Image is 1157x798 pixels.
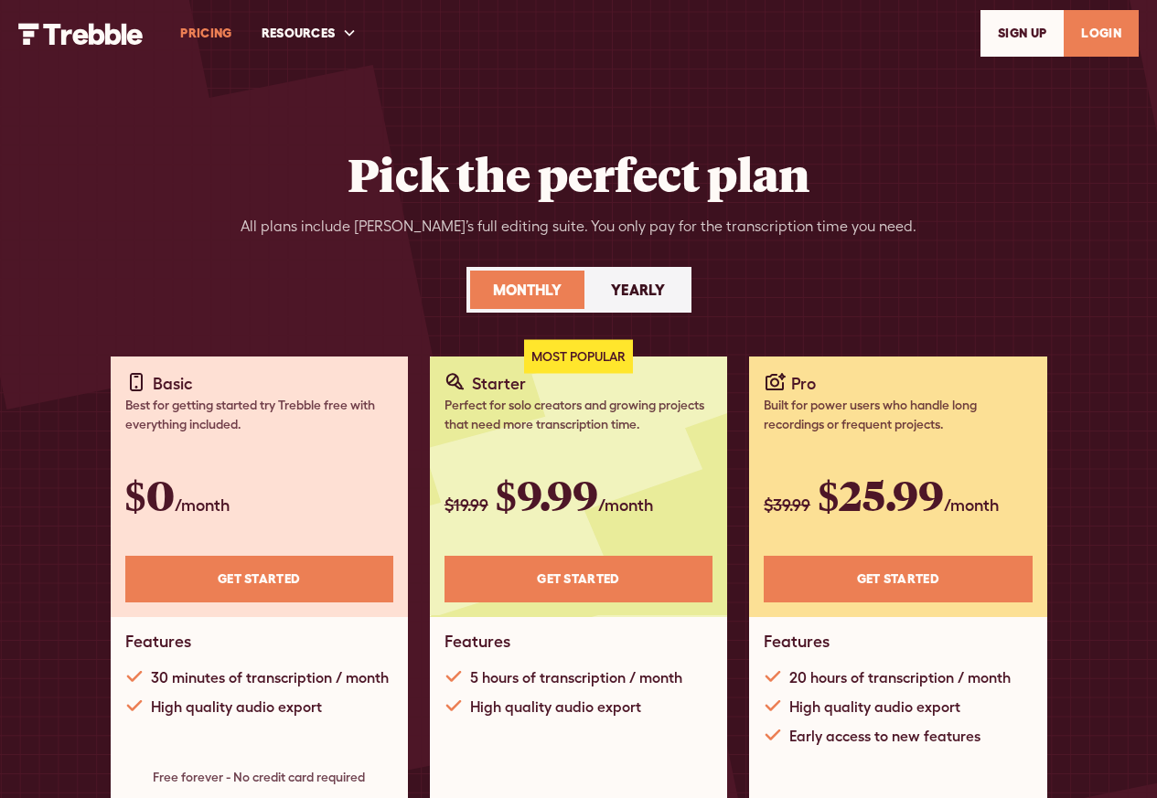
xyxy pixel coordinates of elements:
[166,2,246,65] a: PRICING
[1064,10,1139,57] a: LOGIN
[247,2,372,65] div: RESOURCES
[470,271,584,309] a: Monthly
[18,23,144,45] img: Trebble Logo - AI Podcast Editor
[445,495,488,515] span: $19.99
[493,279,562,301] div: Monthly
[262,24,336,43] div: RESOURCES
[611,279,665,301] div: Yearly
[791,371,816,396] div: Pro
[764,556,1032,602] a: Get STARTED
[789,725,980,747] div: Early access to new features
[470,666,682,688] div: 5 hours of transcription / month
[944,495,999,515] span: /month
[496,467,598,522] span: $9.99
[980,10,1064,57] a: SIGn UP
[789,666,1011,688] div: 20 hours of transcription / month
[18,21,144,44] a: home
[445,396,712,434] div: Perfect for solo creators and growing projects that need more transcription time.
[151,696,322,718] div: High quality audio export
[818,467,944,522] span: $25.99
[348,146,809,201] h2: Pick the perfect plan
[125,467,175,522] span: $0
[470,696,641,718] div: High quality audio export
[764,396,1032,434] div: Built for power users who handle long recordings or frequent projects.
[125,632,191,652] h1: Features
[789,696,960,718] div: High quality audio export
[151,666,389,688] div: 30 minutes of transcription / month
[764,632,830,652] h1: Features
[764,495,810,515] span: $39.99
[524,340,633,374] div: Most Popular
[175,495,230,515] span: /month
[445,556,712,602] a: Get STARTED
[598,495,653,515] span: /month
[125,768,393,787] div: Free forever - No credit card required
[125,556,393,602] a: Get STARTED
[445,632,510,652] h1: Features
[125,396,393,434] div: Best for getting started try Trebble free with everything included.
[241,216,916,238] div: All plans include [PERSON_NAME]’s full editing suite. You only pay for the transcription time you...
[153,371,193,396] div: Basic
[588,271,688,309] a: Yearly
